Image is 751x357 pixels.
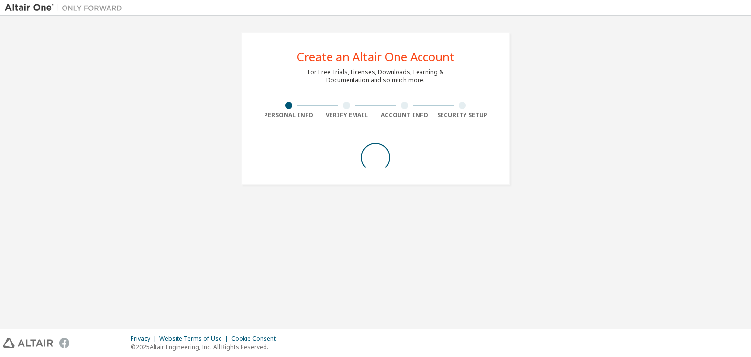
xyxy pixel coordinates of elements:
[260,112,318,119] div: Personal Info
[159,335,231,343] div: Website Terms of Use
[297,51,455,63] div: Create an Altair One Account
[59,338,69,348] img: facebook.svg
[131,343,282,351] p: © 2025 Altair Engineering, Inc. All Rights Reserved.
[5,3,127,13] img: Altair One
[318,112,376,119] div: Verify Email
[3,338,53,348] img: altair_logo.svg
[131,335,159,343] div: Privacy
[434,112,492,119] div: Security Setup
[375,112,434,119] div: Account Info
[231,335,282,343] div: Cookie Consent
[308,68,443,84] div: For Free Trials, Licenses, Downloads, Learning & Documentation and so much more.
